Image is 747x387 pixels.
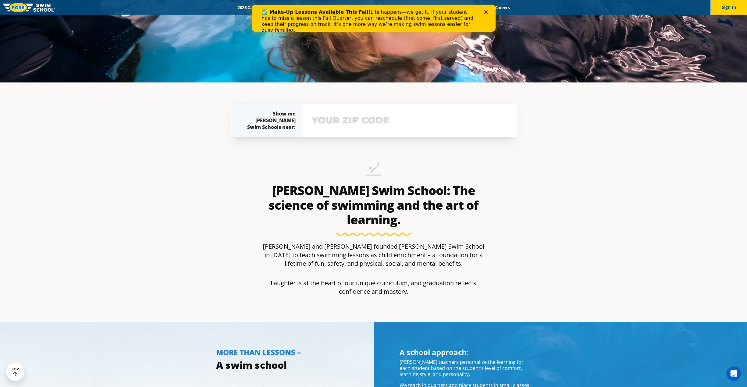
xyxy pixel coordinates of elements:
input: YOUR ZIP CODE [310,112,509,129]
a: Swim Path® Program [296,5,349,10]
b: ✅ Make-Up Lessons Available This Fall! [10,4,119,10]
a: Schools [270,5,296,10]
p: [PERSON_NAME] and [PERSON_NAME] founded [PERSON_NAME] Swim School in [DATE] to teach swimming les... [260,242,487,268]
h2: [PERSON_NAME] Swim School: The science of swimming and the art of learning. [260,183,487,227]
div: Life happens—we get it. If your student has to miss a lesson this Fall Quarter, you can reschedul... [10,4,224,29]
img: icon-swimming-diving-2.png [366,162,381,180]
iframe: Intercom live chat [726,366,741,381]
a: Blog [470,5,489,10]
div: TOP [12,367,19,377]
div: Show me [PERSON_NAME] Swim Schools near: [242,110,296,130]
span: MORE THAN LESSONS – [216,347,301,357]
a: Careers [489,5,515,10]
img: FOSS Swim School Logo [3,3,55,12]
h3: A swim school [216,359,348,371]
iframe: Intercom live chat banner [252,5,496,32]
a: Swim Like [PERSON_NAME] [406,5,471,10]
p: Laughter is at the heart of our unique curriculum, and graduation reflects confidence and mastery. [260,279,487,296]
a: About [PERSON_NAME] [349,5,406,10]
div: Close [232,5,238,9]
a: 2025 Calendar [232,5,270,10]
p: [PERSON_NAME] teachers personalize the learning for each student based on the student’s level of ... [400,359,531,377]
span: A school approach: [400,347,469,357]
